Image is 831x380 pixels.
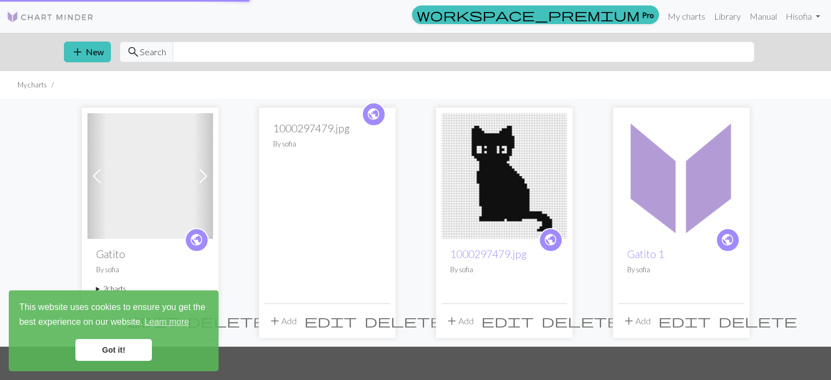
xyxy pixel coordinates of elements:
a: 1000297479.jpg [441,169,567,180]
i: Edit [304,314,357,328]
span: edit [304,313,357,329]
a: Gatito 1 [627,248,664,260]
button: Add [618,311,655,331]
a: Manual [745,5,781,27]
a: public [716,228,740,252]
a: My charts [663,5,710,27]
span: add [71,44,84,60]
span: search [127,44,140,60]
a: Gatito [87,169,213,180]
button: Delete [538,311,624,331]
div: cookieconsent [9,290,219,371]
i: public [544,229,557,251]
img: Gatito 1 [618,113,744,239]
summary: 2charts [96,284,204,294]
button: Edit [300,311,361,331]
p: By sofia [627,265,735,275]
span: workspace_premium [417,7,640,22]
button: Add [441,311,478,331]
button: Edit [655,311,715,331]
h2: 1000297479.jpg [273,122,381,135]
a: public [185,228,209,252]
a: public [362,102,386,126]
a: dismiss cookie message [75,339,152,361]
a: 1000297479.jpg [450,248,527,260]
span: public [190,231,203,248]
a: Gatito 1 [618,169,744,180]
span: delete [541,313,620,329]
span: delete [718,313,797,329]
a: Pro [412,5,659,24]
button: Delete [361,311,447,331]
span: public [367,106,380,122]
span: edit [481,313,534,329]
a: learn more about cookies [143,314,191,330]
img: Logo [7,10,94,24]
i: public [190,229,203,251]
p: By sofia [450,265,558,275]
a: Hisofia [781,5,824,27]
span: delete [364,313,443,329]
img: Gatito [87,113,213,239]
p: By sofia [96,265,204,275]
img: 1000297479.jpg [441,113,567,239]
a: Library [710,5,745,27]
i: Edit [658,314,711,328]
i: public [367,103,380,125]
h2: Gatito [96,248,204,260]
span: add [445,313,458,329]
span: public [721,231,734,248]
button: Delete [184,311,270,331]
span: public [544,231,557,248]
button: Add [264,311,300,331]
span: add [622,313,635,329]
span: This website uses cookies to ensure you get the best experience on our website. [19,301,208,330]
a: public [539,228,563,252]
span: Search [140,45,166,59]
i: Edit [481,314,534,328]
i: public [721,229,734,251]
p: By sofia [273,139,381,149]
span: delete [187,313,266,329]
li: My charts [17,80,47,90]
span: add [268,313,281,329]
span: edit [658,313,711,329]
button: New [64,42,111,62]
button: Edit [478,311,538,331]
button: Delete [715,311,801,331]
